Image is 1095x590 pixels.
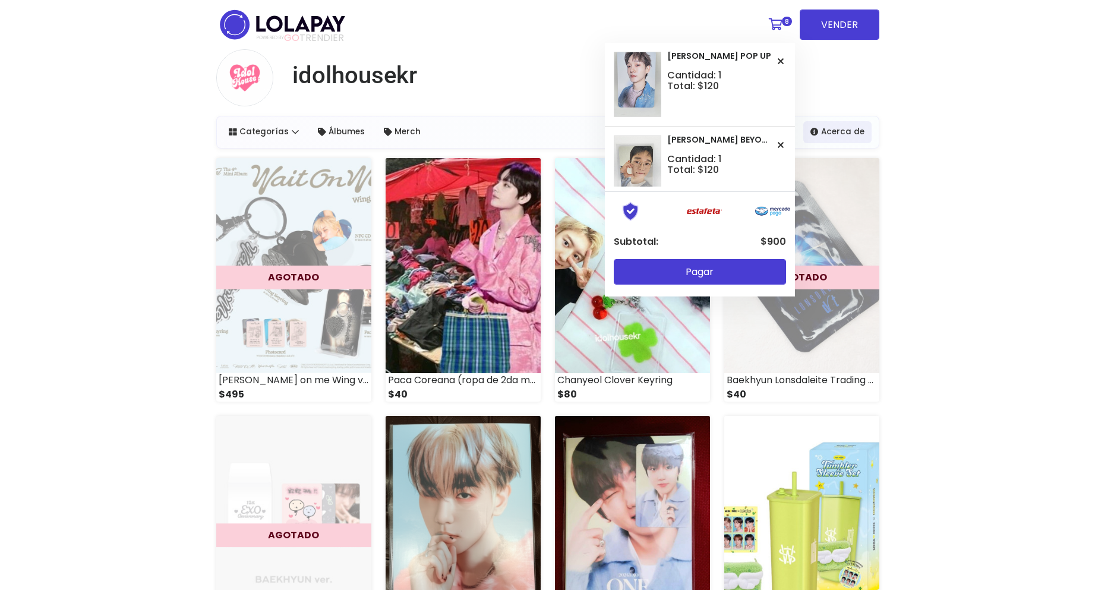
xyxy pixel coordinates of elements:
div: Chanyeol Clover Keyring [555,373,710,387]
a: Paca Coreana (ropa de 2da mano) $40 [386,158,541,402]
a: AGOTADO Baekhyun Lonsdaleite Trading Card Set $40 [724,158,879,402]
a: [PERSON_NAME] POP UP [614,52,786,61]
a: Acerca de [803,121,872,143]
img: small.png [216,49,273,106]
span: [PERSON_NAME] POP UP [667,52,772,61]
span: TRENDIER [257,33,344,43]
span: 8 [782,17,792,26]
img: small_1750992476490.jpeg [614,135,661,201]
a: 8 [763,7,795,42]
img: small_1753870082968.jpeg [216,158,371,373]
a: Categorías [222,121,307,143]
div: [PERSON_NAME] on me Wing ver. [216,373,371,387]
h1: idolhousekr [292,61,417,90]
div: Paca Coreana (ropa de 2da mano) [386,373,541,387]
div: $495 [216,387,371,402]
div: $80 [555,387,710,402]
img: small_1751359251518.jpeg [386,158,541,373]
strong: Subtotal: [614,236,658,247]
a: VENDER [800,10,879,40]
button: Quitar del carrito [775,135,786,155]
div: $40 [724,387,879,402]
button: Quitar del carrito [775,52,786,71]
div: AGOTADO [216,266,371,289]
a: Álbumes [311,121,372,143]
span: Cantidad: 1 Total: $120 [667,154,721,175]
img: small_1750993166101.jpeg [614,52,661,117]
a: Chanyeol Clover Keyring $80 [555,158,710,402]
img: Mercado Pago Logo [746,201,800,221]
div: $40 [386,387,541,402]
span: POWERED BY [257,34,284,41]
img: Estafeta Logo [677,201,731,221]
a: Merch [377,121,428,143]
img: logo [216,6,349,43]
img: small_1751354352168.jpeg [555,158,710,373]
div: Baekhyun Lonsdaleite Trading Card Set [724,373,879,387]
div: AGOTADO [216,523,371,547]
a: AGOTADO [PERSON_NAME] on me Wing ver. $495 [216,158,371,402]
button: Pagar [614,259,786,285]
a: idolhousekr [283,61,417,90]
span: Cantidad: 1 Total: $120 [667,70,721,91]
a: [PERSON_NAME] BEYOND THE DOOR [614,135,786,144]
span: $900 [760,235,786,248]
span: GO [284,31,299,45]
img: Shield [604,201,658,221]
img: small_1751354101842.jpeg [724,158,879,373]
div: AGOTADO [724,266,879,289]
span: [PERSON_NAME] BEYOND THE DOOR [667,135,772,144]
